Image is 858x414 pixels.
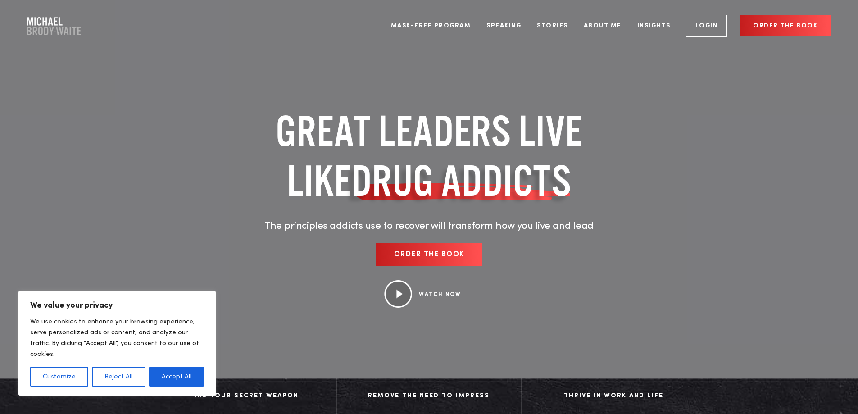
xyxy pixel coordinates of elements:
[30,316,204,359] p: We use cookies to enhance your browsing experience, serve personalized ads or content, and analyz...
[631,9,677,43] a: Insights
[530,9,575,43] a: Stories
[30,367,88,387] button: Customize
[27,17,81,35] a: Company Logo Company Logo
[384,9,478,43] a: Mask-Free Program
[686,15,727,37] a: Login
[264,221,594,231] span: The principles addicts use to recover will transform how you live and lead
[30,300,204,311] p: We value your privacy
[351,156,572,205] span: DRUG ADDICTS
[394,251,464,259] span: Order the book
[376,243,482,267] a: Order the book
[531,389,697,403] div: Thrive in Work and Life
[480,9,528,43] a: Speaking
[18,291,216,396] div: We value your privacy
[384,280,412,308] img: Play
[220,106,639,205] h1: GREAT LEADERS LIVE LIKE
[346,389,512,403] div: Remove The Need to Impress
[92,367,145,387] button: Reject All
[740,15,831,36] a: Order the book
[161,389,327,403] div: Find Your Secret Weapon
[419,292,461,297] a: WATCH NOW
[149,367,204,387] button: Accept All
[577,9,628,43] a: About Me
